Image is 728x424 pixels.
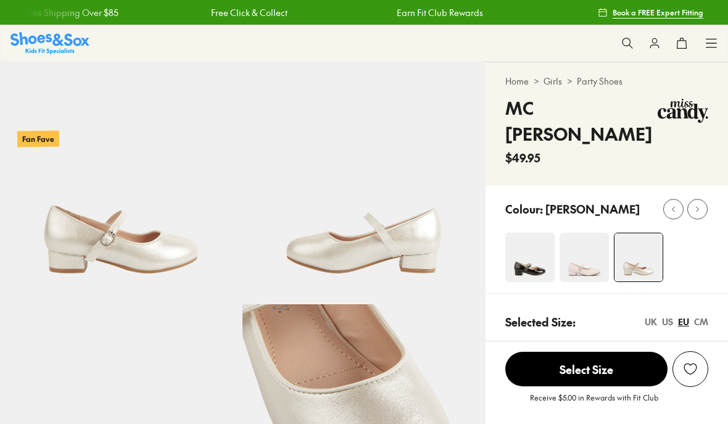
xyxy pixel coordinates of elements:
[505,95,658,147] h4: MC [PERSON_NAME]
[694,315,708,328] div: CM
[505,149,540,166] span: $49.95
[544,75,562,88] a: Girls
[505,233,555,282] img: 4-502704_1
[24,6,118,19] a: Free Shipping Over $85
[658,95,708,127] img: Vendor logo
[505,201,543,217] p: Colour:
[505,340,708,355] div: Younger
[505,75,708,88] div: > >
[662,315,673,328] div: US
[505,351,668,387] button: Select Size
[17,130,59,147] p: Fan Fave
[396,6,482,19] a: Earn Fit Club Rewards
[505,75,529,88] a: Home
[505,314,576,330] p: Selected Size:
[242,62,485,304] img: 5-502701_1
[10,32,89,54] a: Shoes & Sox
[614,233,663,281] img: 4-502700_1
[210,6,287,19] a: Free Click & Collect
[505,352,668,386] span: Select Size
[560,233,609,282] img: 4-554504_1
[530,392,658,414] p: Receive $5.00 in Rewards with Fit Club
[598,1,703,23] a: Book a FREE Expert Fitting
[678,315,689,328] div: EU
[577,75,623,88] a: Party Shoes
[613,7,703,18] span: Book a FREE Expert Fitting
[10,32,89,54] img: SNS_Logo_Responsive.svg
[672,351,708,387] button: Add to Wishlist
[645,315,657,328] div: UK
[545,201,640,217] p: [PERSON_NAME]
